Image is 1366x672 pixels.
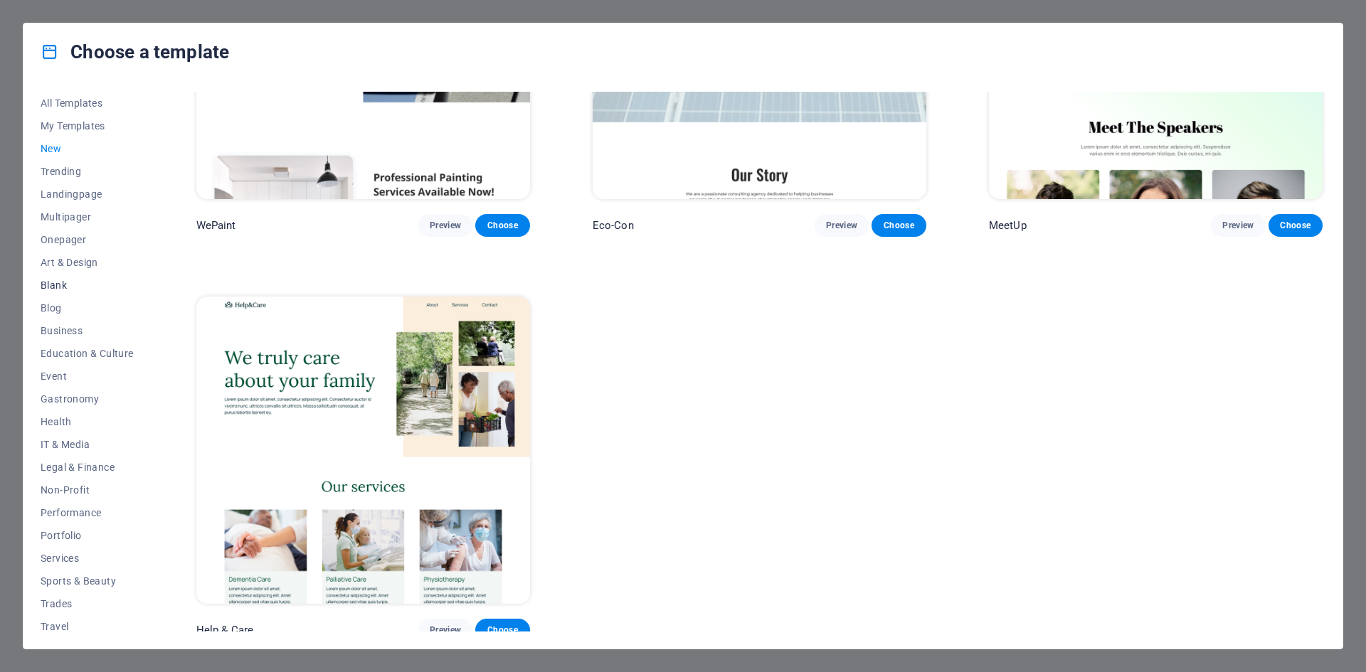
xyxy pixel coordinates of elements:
[41,297,134,319] button: Blog
[41,120,134,132] span: My Templates
[41,575,134,587] span: Sports & Beauty
[196,297,530,604] img: Help & Care
[1211,214,1265,237] button: Preview
[593,218,634,233] p: Eco-Con
[41,234,134,245] span: Onepager
[826,220,857,231] span: Preview
[196,218,236,233] p: WePaint
[41,365,134,388] button: Event
[41,92,134,114] button: All Templates
[487,220,518,231] span: Choose
[41,206,134,228] button: Multipager
[41,393,134,405] span: Gastronomy
[1222,220,1254,231] span: Preview
[41,251,134,274] button: Art & Design
[41,484,134,496] span: Non-Profit
[41,507,134,518] span: Performance
[41,137,134,160] button: New
[418,619,472,641] button: Preview
[41,433,134,456] button: IT & Media
[41,615,134,638] button: Travel
[41,114,134,137] button: My Templates
[872,214,926,237] button: Choose
[487,624,518,636] span: Choose
[41,183,134,206] button: Landingpage
[41,410,134,433] button: Health
[41,143,134,154] span: New
[41,570,134,592] button: Sports & Beauty
[41,530,134,541] span: Portfolio
[41,598,134,609] span: Trades
[1280,220,1311,231] span: Choose
[41,228,134,251] button: Onepager
[815,214,869,237] button: Preview
[41,302,134,314] span: Blog
[41,319,134,342] button: Business
[430,624,461,636] span: Preview
[41,592,134,615] button: Trades
[41,188,134,200] span: Landingpage
[41,456,134,479] button: Legal & Finance
[41,41,229,63] h4: Choose a template
[41,370,134,382] span: Event
[41,388,134,410] button: Gastronomy
[41,501,134,524] button: Performance
[196,623,254,637] p: Help & Care
[41,553,134,564] span: Services
[41,342,134,365] button: Education & Culture
[41,416,134,427] span: Health
[41,621,134,632] span: Travel
[41,439,134,450] span: IT & Media
[41,160,134,183] button: Trending
[883,220,914,231] span: Choose
[41,348,134,359] span: Education & Culture
[475,214,529,237] button: Choose
[41,257,134,268] span: Art & Design
[41,166,134,177] span: Trending
[41,274,134,297] button: Blank
[989,218,1027,233] p: MeetUp
[41,462,134,473] span: Legal & Finance
[41,97,134,109] span: All Templates
[41,211,134,223] span: Multipager
[41,479,134,501] button: Non-Profit
[475,619,529,641] button: Choose
[430,220,461,231] span: Preview
[41,325,134,336] span: Business
[418,214,472,237] button: Preview
[41,524,134,547] button: Portfolio
[41,547,134,570] button: Services
[41,279,134,291] span: Blank
[1269,214,1323,237] button: Choose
